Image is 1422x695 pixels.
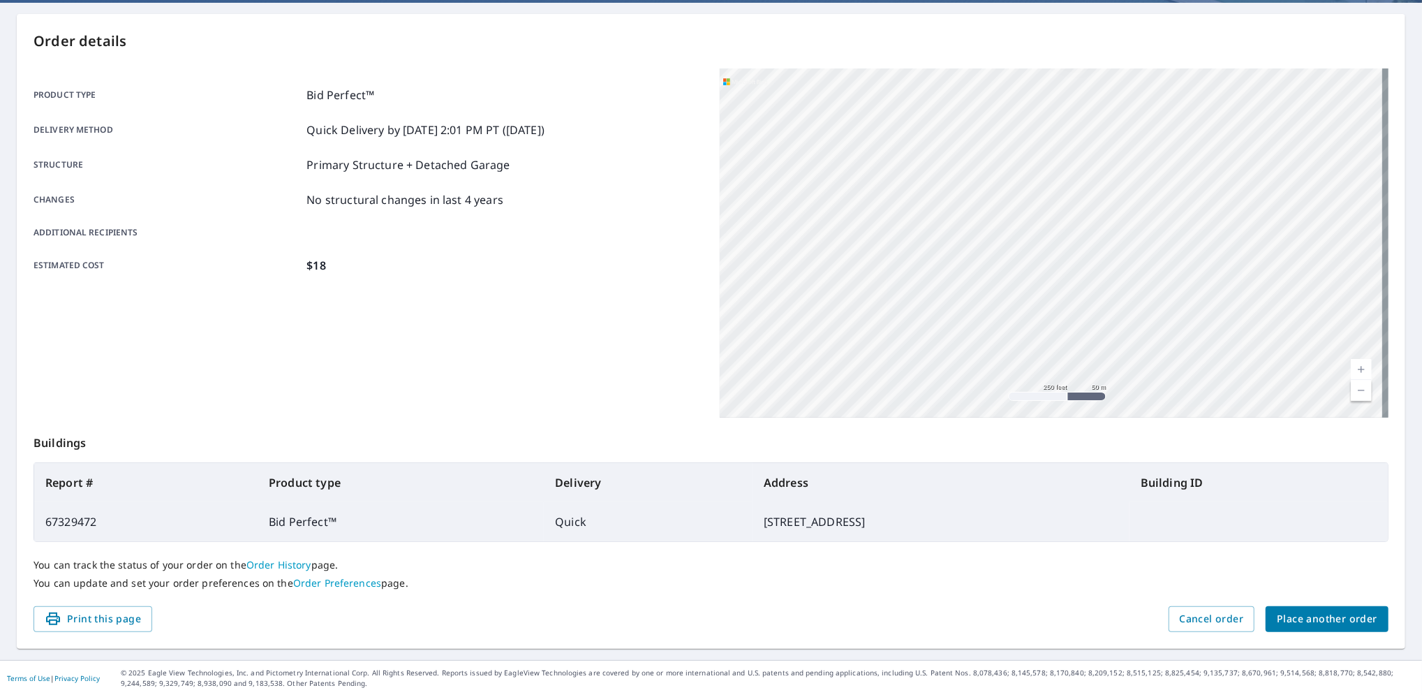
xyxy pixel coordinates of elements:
[34,87,301,103] p: Product type
[34,418,1388,462] p: Buildings
[1277,610,1377,628] span: Place another order
[34,559,1388,571] p: You can track the status of your order on the page.
[246,558,311,571] a: Order History
[45,610,141,628] span: Print this page
[7,674,100,682] p: |
[258,463,544,502] th: Product type
[753,463,1130,502] th: Address
[34,31,1388,52] p: Order details
[1169,606,1255,632] button: Cancel order
[34,463,258,502] th: Report #
[293,576,381,590] a: Order Preferences
[34,226,301,239] p: Additional recipients
[7,673,50,683] a: Terms of Use
[34,257,301,274] p: Estimated cost
[1266,606,1388,632] button: Place another order
[306,191,503,208] p: No structural changes in last 4 years
[306,87,374,103] p: Bid Perfect™
[34,502,258,541] td: 67329472
[544,463,753,502] th: Delivery
[34,122,301,138] p: Delivery method
[34,156,301,173] p: Structure
[121,668,1415,689] p: © 2025 Eagle View Technologies, Inc. and Pictometry International Corp. All Rights Reserved. Repo...
[1180,610,1244,628] span: Cancel order
[34,577,1388,590] p: You can update and set your order preferences on the page.
[306,122,545,138] p: Quick Delivery by [DATE] 2:01 PM PT ([DATE])
[54,673,100,683] a: Privacy Policy
[258,502,544,541] td: Bid Perfect™
[544,502,753,541] td: Quick
[1130,463,1388,502] th: Building ID
[1351,380,1372,401] a: Current Level 17, Zoom Out
[306,257,325,274] p: $18
[1351,359,1372,380] a: Current Level 17, Zoom In
[34,191,301,208] p: Changes
[753,502,1130,541] td: [STREET_ADDRESS]
[306,156,510,173] p: Primary Structure + Detached Garage
[34,606,152,632] button: Print this page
